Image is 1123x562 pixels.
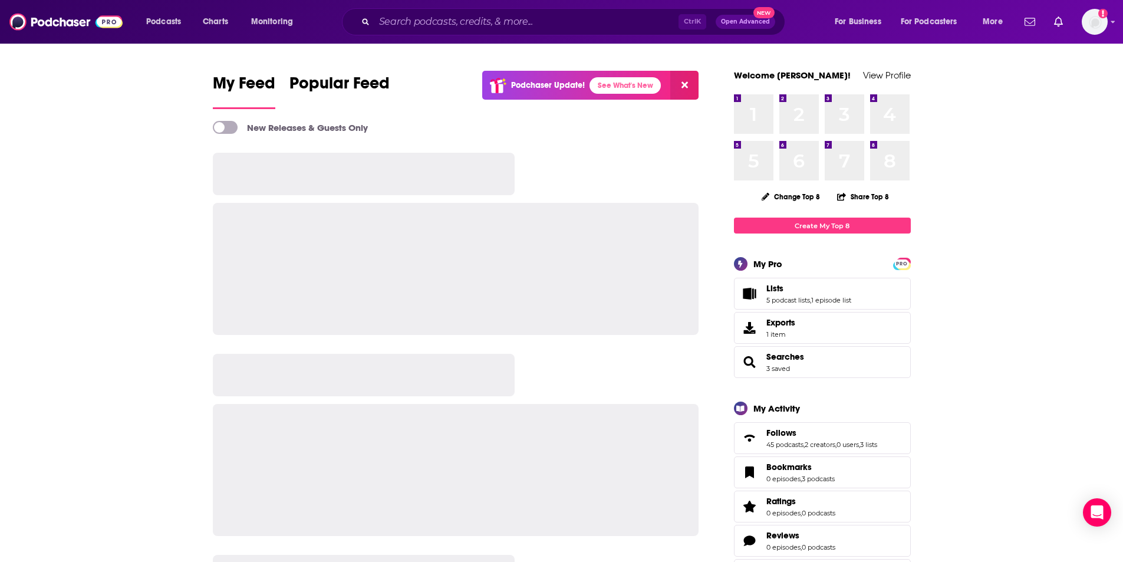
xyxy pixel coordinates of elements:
a: 2 creators [805,441,835,449]
a: Lists [766,283,851,294]
button: Show profile menu [1082,9,1108,35]
a: 0 users [837,441,859,449]
button: open menu [243,12,308,31]
a: New Releases & Guests Only [213,121,368,134]
span: , [801,509,802,517]
button: Change Top 8 [755,189,828,204]
button: open menu [974,12,1017,31]
span: Ctrl K [679,14,706,29]
span: Lists [734,278,911,310]
span: For Podcasters [901,14,957,30]
a: Exports [734,312,911,344]
a: 0 episodes [766,543,801,551]
span: Open Advanced [721,19,770,25]
span: Lists [766,283,783,294]
span: , [835,441,837,449]
a: Charts [195,12,235,31]
a: Searches [738,354,762,370]
span: More [983,14,1003,30]
div: My Activity [753,403,800,414]
a: Lists [738,285,762,302]
span: New [753,7,775,18]
span: , [803,441,805,449]
span: Podcasts [146,14,181,30]
a: 0 episodes [766,509,801,517]
a: Welcome [PERSON_NAME]! [734,70,851,81]
img: User Profile [1082,9,1108,35]
span: Reviews [766,530,799,541]
a: 3 lists [860,441,877,449]
a: Reviews [738,533,762,549]
a: Create My Top 8 [734,218,911,234]
div: My Pro [753,258,782,270]
span: Follows [734,422,911,454]
img: Podchaser - Follow, Share and Rate Podcasts [9,11,123,33]
span: , [810,296,811,304]
button: Open AdvancedNew [716,15,775,29]
a: My Feed [213,73,275,109]
button: Share Top 8 [837,185,890,208]
a: 1 episode list [811,296,851,304]
button: open menu [893,12,974,31]
span: , [859,441,860,449]
a: Show notifications dropdown [1049,12,1068,32]
a: Follows [766,428,877,438]
span: , [801,543,802,551]
a: 3 saved [766,364,790,373]
span: , [801,475,802,483]
span: Logged in as mmullin [1082,9,1108,35]
span: Bookmarks [734,456,911,488]
span: Reviews [734,525,911,557]
span: My Feed [213,73,275,100]
a: Show notifications dropdown [1020,12,1040,32]
a: 0 episodes [766,475,801,483]
a: Searches [766,351,804,362]
a: 0 podcasts [802,509,835,517]
span: Exports [766,317,795,328]
span: Ratings [766,496,796,507]
a: See What's New [590,77,661,94]
a: Ratings [766,496,835,507]
svg: Add a profile image [1098,9,1108,18]
a: PRO [895,259,909,268]
span: Searches [734,346,911,378]
span: Follows [766,428,796,438]
span: Exports [738,320,762,336]
span: For Business [835,14,881,30]
a: Popular Feed [289,73,390,109]
a: 45 podcasts [766,441,803,449]
a: 3 podcasts [802,475,835,483]
a: 5 podcast lists [766,296,810,304]
div: Open Intercom Messenger [1083,498,1111,527]
a: 0 podcasts [802,543,835,551]
span: Monitoring [251,14,293,30]
input: Search podcasts, credits, & more... [374,12,679,31]
a: View Profile [863,70,911,81]
a: Bookmarks [766,462,835,472]
span: Bookmarks [766,462,812,472]
a: Follows [738,430,762,446]
button: open menu [138,12,196,31]
a: Bookmarks [738,464,762,481]
button: open menu [826,12,896,31]
span: Ratings [734,491,911,522]
div: Search podcasts, credits, & more... [353,8,796,35]
span: Charts [203,14,228,30]
a: Ratings [738,498,762,515]
p: Podchaser Update! [511,80,585,90]
span: 1 item [766,330,795,338]
a: Reviews [766,530,835,541]
span: Popular Feed [289,73,390,100]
